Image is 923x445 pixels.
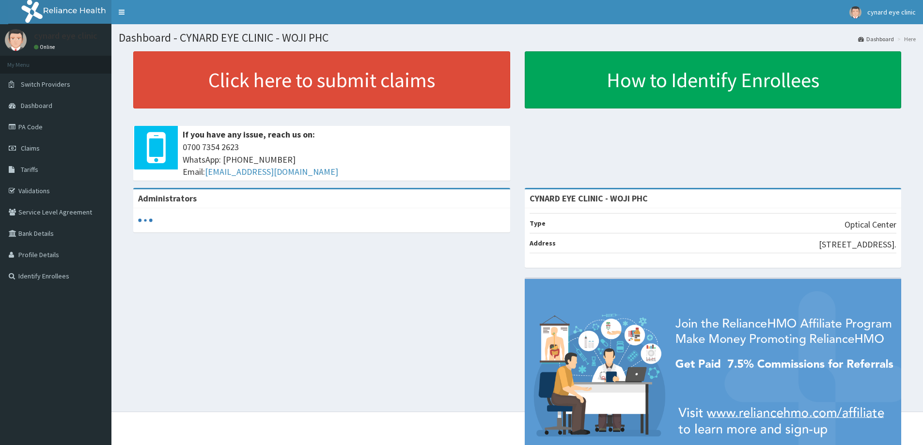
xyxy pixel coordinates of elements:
[849,6,861,18] img: User Image
[895,35,916,43] li: Here
[138,213,153,228] svg: audio-loading
[34,31,97,40] p: cynard eye clinic
[21,144,40,153] span: Claims
[530,239,556,247] b: Address
[525,51,902,108] a: How to Identify Enrollees
[530,193,648,204] strong: CYNARD EYE CLINIC - WOJI PHC
[867,8,916,16] span: cynard eye clinic
[21,80,70,89] span: Switch Providers
[5,29,27,51] img: User Image
[530,219,546,228] b: Type
[133,51,510,108] a: Click here to submit claims
[183,141,505,178] span: 0700 7354 2623 WhatsApp: [PHONE_NUMBER] Email:
[34,44,57,50] a: Online
[138,193,197,204] b: Administrators
[119,31,916,44] h1: Dashboard - CYNARD EYE CLINIC - WOJI PHC
[21,165,38,174] span: Tariffs
[858,35,894,43] a: Dashboard
[845,218,896,231] p: Optical Center
[819,238,896,251] p: [STREET_ADDRESS].
[21,101,52,110] span: Dashboard
[205,166,338,177] a: [EMAIL_ADDRESS][DOMAIN_NAME]
[183,129,315,140] b: If you have any issue, reach us on:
